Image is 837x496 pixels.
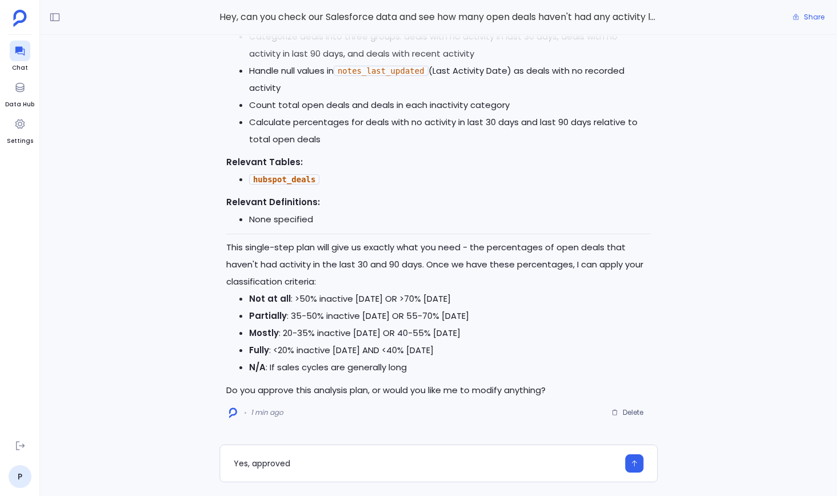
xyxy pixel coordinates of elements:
[249,293,291,305] strong: Not at all
[226,196,320,208] strong: Relevant Definitions:
[10,41,30,73] a: Chat
[229,407,237,418] img: logo
[249,211,651,228] li: None specified
[13,10,27,27] img: petavue logo
[249,307,651,325] li: : 35-50% inactive [DATE] OR 55-70% [DATE]
[786,9,831,25] button: Share
[226,382,651,399] p: Do you approve this analysis plan, or would you like me to modify anything?
[249,310,287,322] strong: Partially
[249,62,651,97] li: Handle null values in (Last Activity Date) as deals with no recorded activity
[623,408,643,417] span: Delete
[219,10,658,25] span: Hey, can you check our Salesforce data and see how many open deals haven't had any activity latel...
[804,13,824,22] span: Share
[249,344,269,356] strong: Fully
[249,174,320,185] code: hubspot_deals
[251,408,283,417] span: 1 min ago
[249,327,279,339] strong: Mostly
[249,325,651,342] li: : 20-35% inactive [DATE] OR 40-55% [DATE]
[7,137,33,146] span: Settings
[226,239,651,290] p: This single-step plan will give us exactly what you need - the percentages of open deals that hav...
[234,458,618,469] textarea: Yes, approved
[249,290,651,307] li: : >50% inactive [DATE] OR >70% [DATE]
[10,63,30,73] span: Chat
[249,97,651,114] li: Count total open deals and deals in each inactivity category
[249,114,651,148] li: Calculate percentages for deals with no activity in last 30 days and last 90 days relative to tot...
[5,77,34,109] a: Data Hub
[5,100,34,109] span: Data Hub
[249,359,651,376] li: : If sales cycles are generally long
[249,342,651,359] li: : <20% inactive [DATE] AND <40% [DATE]
[334,66,428,76] code: notes_last_updated
[9,465,31,488] a: P
[249,361,266,373] strong: N/A
[226,156,303,168] strong: Relevant Tables:
[604,404,651,421] button: Delete
[7,114,33,146] a: Settings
